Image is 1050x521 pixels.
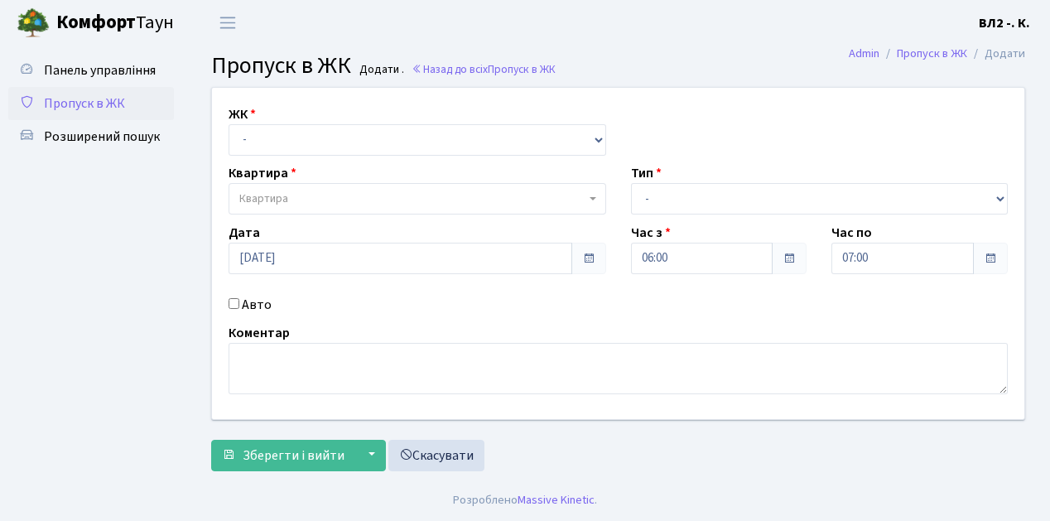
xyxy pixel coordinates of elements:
[17,7,50,40] img: logo.png
[631,163,662,183] label: Тип
[211,440,355,471] button: Зберегти і вийти
[44,94,125,113] span: Пропуск в ЖК
[979,14,1030,32] b: ВЛ2 -. К.
[56,9,136,36] b: Комфорт
[979,13,1030,33] a: ВЛ2 -. К.
[8,120,174,153] a: Розширений пошук
[897,45,967,62] a: Пропуск в ЖК
[356,63,404,77] small: Додати .
[412,61,556,77] a: Назад до всіхПропуск в ЖК
[488,61,556,77] span: Пропуск в ЖК
[8,54,174,87] a: Панель управління
[44,61,156,80] span: Панель управління
[243,446,344,465] span: Зберегти і вийти
[44,128,160,146] span: Розширений пошук
[242,295,272,315] label: Авто
[239,191,288,207] span: Квартира
[207,9,248,36] button: Переключити навігацію
[849,45,879,62] a: Admin
[967,45,1025,63] li: Додати
[8,87,174,120] a: Пропуск в ЖК
[518,491,595,509] a: Massive Kinetic
[56,9,174,37] span: Таун
[453,491,597,509] div: Розроблено .
[229,104,256,124] label: ЖК
[229,323,290,343] label: Коментар
[831,223,872,243] label: Час по
[824,36,1050,71] nav: breadcrumb
[388,440,484,471] a: Скасувати
[229,223,260,243] label: Дата
[631,223,671,243] label: Час з
[211,49,351,82] span: Пропуск в ЖК
[229,163,296,183] label: Квартира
